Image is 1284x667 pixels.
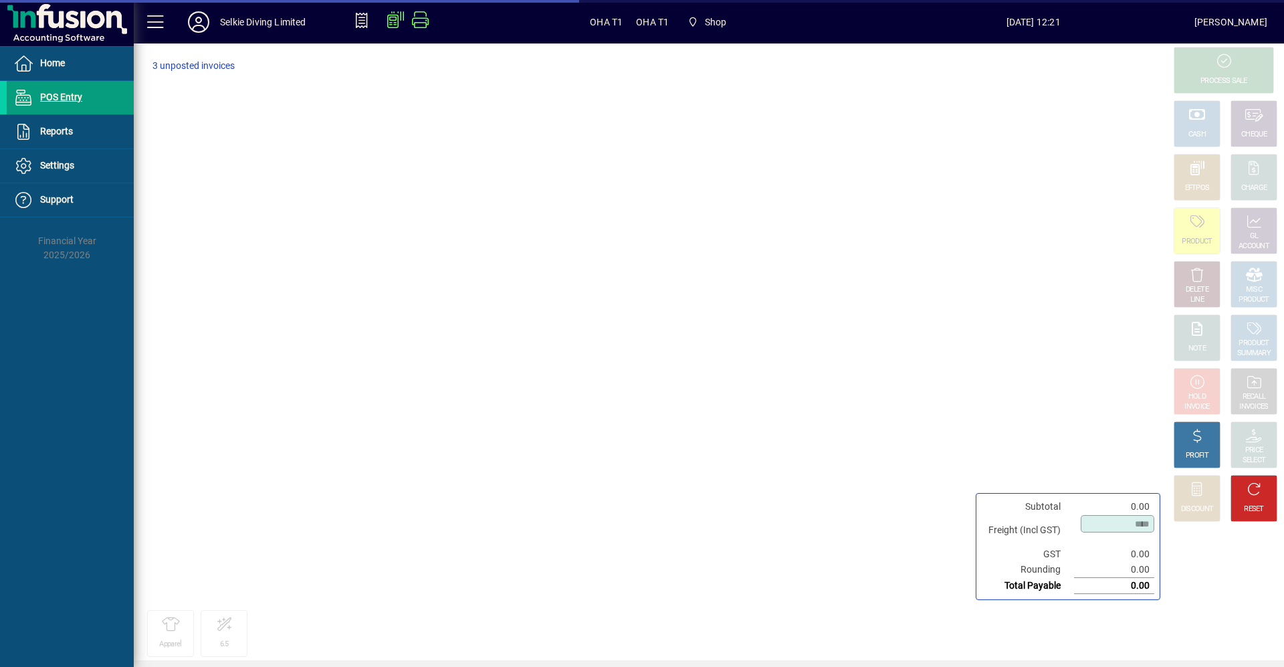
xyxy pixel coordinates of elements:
[982,514,1074,547] td: Freight (Incl GST)
[1250,231,1259,242] div: GL
[1182,237,1212,247] div: PRODUCT
[1244,504,1264,514] div: RESET
[1241,130,1267,140] div: CHEQUE
[1188,130,1206,140] div: CASH
[1074,499,1154,514] td: 0.00
[7,47,134,80] a: Home
[982,547,1074,562] td: GST
[982,578,1074,594] td: Total Payable
[1237,349,1271,359] div: SUMMARY
[147,54,240,78] button: 3 unposted invoices
[982,499,1074,514] td: Subtotal
[159,640,181,650] div: Apparel
[40,92,82,102] span: POS Entry
[1241,183,1267,193] div: CHARGE
[1239,339,1269,349] div: PRODUCT
[7,115,134,149] a: Reports
[1181,504,1213,514] div: DISCOUNT
[1239,402,1268,412] div: INVOICES
[7,183,134,217] a: Support
[636,11,669,33] span: OHA T1
[873,11,1194,33] span: [DATE] 12:21
[982,562,1074,578] td: Rounding
[1239,242,1269,252] div: ACCOUNT
[220,640,229,650] div: 6.5
[1074,562,1154,578] td: 0.00
[40,194,74,205] span: Support
[682,10,732,34] span: Shop
[1243,392,1266,402] div: RECALL
[1200,76,1247,86] div: PROCESS SALE
[1243,456,1266,466] div: SELECT
[1074,547,1154,562] td: 0.00
[40,160,74,171] span: Settings
[40,58,65,68] span: Home
[220,11,306,33] div: Selkie Diving Limited
[1186,285,1208,295] div: DELETE
[1188,392,1206,402] div: HOLD
[1184,402,1209,412] div: INVOICE
[152,59,235,73] span: 3 unposted invoices
[177,10,220,34] button: Profile
[705,11,727,33] span: Shop
[1185,183,1210,193] div: EFTPOS
[7,149,134,183] a: Settings
[590,11,623,33] span: OHA T1
[1188,344,1206,354] div: NOTE
[1186,451,1208,461] div: PROFIT
[1246,285,1262,295] div: MISC
[1190,295,1204,305] div: LINE
[1074,578,1154,594] td: 0.00
[1239,295,1269,305] div: PRODUCT
[40,126,73,136] span: Reports
[1245,446,1263,456] div: PRICE
[1194,11,1267,33] div: [PERSON_NAME]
